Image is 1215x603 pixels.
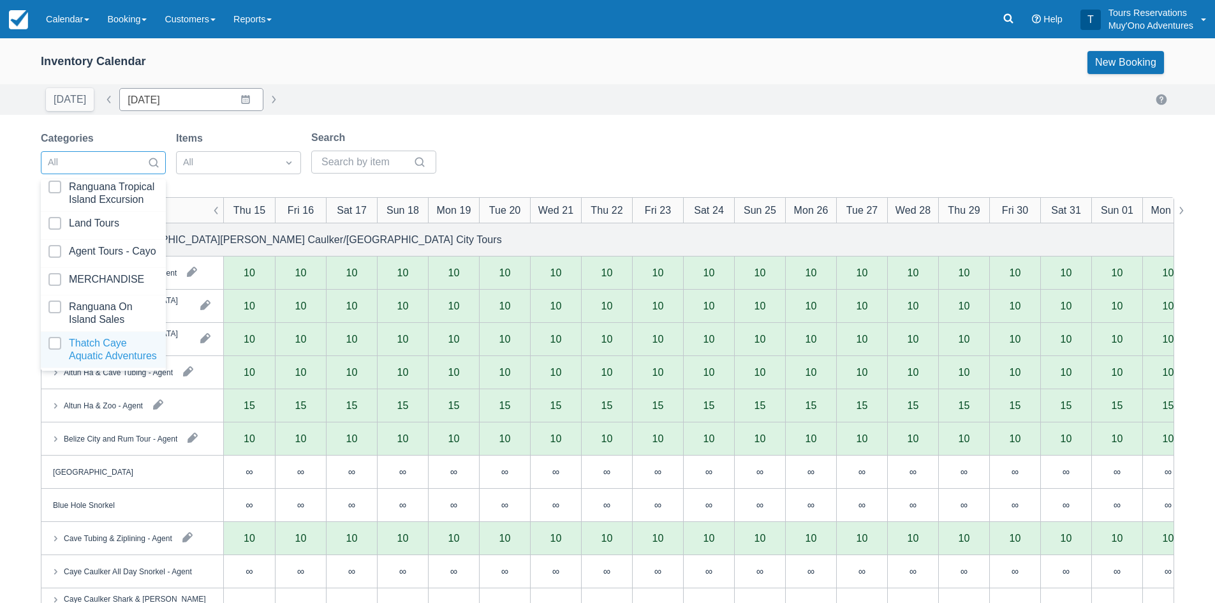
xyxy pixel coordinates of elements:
[346,533,358,543] div: 10
[244,400,255,410] div: 15
[64,532,172,544] div: Cave Tubing & Ziplining - Agent
[530,323,581,356] div: 10
[377,290,428,323] div: 10
[806,400,817,410] div: 15
[961,500,968,510] div: ∞
[857,301,868,311] div: 10
[755,301,766,311] div: 10
[244,334,255,344] div: 10
[46,88,94,111] button: [DATE]
[64,366,173,378] div: Altun Ha & Cave Tubing - Agent
[1142,323,1193,356] div: 10
[321,151,411,174] input: Search by item
[49,232,502,247] div: Agent Tours - [GEOGRAPHIC_DATA][PERSON_NAME] Caulker/[GEOGRAPHIC_DATA] City Tours
[224,489,275,522] div: ∞
[550,400,562,410] div: 15
[1142,489,1193,522] div: ∞
[530,456,581,489] div: ∞
[377,323,428,356] div: 10
[836,489,887,522] div: ∞
[1112,367,1123,377] div: 10
[1061,367,1072,377] div: 10
[1012,466,1019,477] div: ∞
[295,367,307,377] div: 10
[959,267,970,278] div: 10
[734,323,785,356] div: 10
[346,367,358,377] div: 10
[1010,400,1021,410] div: 15
[550,334,562,344] div: 10
[959,400,970,410] div: 15
[499,533,511,543] div: 10
[857,367,868,377] div: 10
[295,334,307,344] div: 10
[632,456,683,489] div: ∞
[601,267,613,278] div: 10
[397,301,409,311] div: 10
[550,433,562,443] div: 10
[9,10,28,29] img: checkfront-main-nav-mini-logo.png
[703,267,715,278] div: 10
[1032,15,1041,24] i: Help
[785,323,836,356] div: 10
[807,500,814,510] div: ∞
[275,456,326,489] div: ∞
[1165,500,1172,510] div: ∞
[499,400,511,410] div: 15
[428,290,479,323] div: 10
[601,367,613,377] div: 10
[348,466,355,477] div: ∞
[938,456,989,489] div: ∞
[1063,500,1070,510] div: ∞
[645,202,671,218] div: Fri 23
[908,367,919,377] div: 10
[530,489,581,522] div: ∞
[908,267,919,278] div: 10
[399,466,406,477] div: ∞
[836,456,887,489] div: ∞
[1163,367,1174,377] div: 10
[755,267,766,278] div: 10
[295,267,307,278] div: 10
[275,323,326,356] div: 10
[275,489,326,522] div: ∞
[705,566,712,576] div: ∞
[858,466,865,477] div: ∞
[1091,489,1142,522] div: ∞
[989,323,1040,356] div: 10
[326,456,377,489] div: ∞
[581,323,632,356] div: 10
[959,433,970,443] div: 10
[601,533,613,543] div: 10
[538,202,573,218] div: Wed 21
[654,466,661,477] div: ∞
[348,566,355,576] div: ∞
[550,367,562,377] div: 10
[703,433,715,443] div: 10
[756,500,763,510] div: ∞
[755,533,766,543] div: 10
[806,267,817,278] div: 10
[857,533,868,543] div: 10
[1012,500,1019,510] div: ∞
[1091,456,1142,489] div: ∞
[836,290,887,323] div: 10
[846,202,878,218] div: Tue 27
[1112,267,1123,278] div: 10
[397,334,409,344] div: 10
[959,367,970,377] div: 10
[705,466,712,477] div: ∞
[1114,500,1121,510] div: ∞
[397,267,409,278] div: 10
[479,489,530,522] div: ∞
[601,400,613,410] div: 15
[908,301,919,311] div: 10
[652,334,664,344] div: 10
[428,456,479,489] div: ∞
[703,533,715,543] div: 10
[244,267,255,278] div: 10
[399,566,406,576] div: ∞
[41,54,146,69] div: Inventory Calendar
[176,131,208,146] label: Items
[785,456,836,489] div: ∞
